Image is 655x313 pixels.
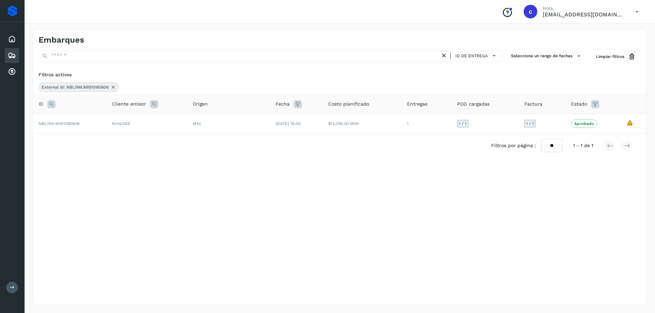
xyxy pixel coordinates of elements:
[596,53,624,60] span: Limpiar filtros
[453,51,500,61] button: ID de entrega
[276,100,290,108] span: Fecha
[459,122,467,126] span: 1 / 1
[574,121,594,126] p: Aprobado
[193,121,201,126] span: MXC
[42,84,108,90] span: External id: NBL/MX.MX51080606
[508,50,585,62] button: Selecciona un rango de fechas
[276,121,301,126] span: [DATE] 18:00
[5,48,19,63] div: Embarques
[526,122,534,126] span: 1 / 1
[5,64,19,79] div: Cuentas por cobrar
[402,114,452,133] td: 1
[39,121,79,126] span: NBL/MX.MX51080606
[455,53,488,59] span: ID de entrega
[573,142,593,149] span: 1 - 1 de 1
[543,11,625,18] p: carlosvazqueztgc@gmail.com
[524,100,542,108] span: Factura
[328,100,369,108] span: Costo planificado
[491,142,536,149] span: Filtros por página :
[591,50,641,63] button: Limpiar filtros
[39,82,119,92] div: External id: NBL/MX.MX51080606
[112,100,146,108] span: Cliente emisor
[407,100,427,108] span: Entregas
[39,35,84,45] h4: Embarques
[571,100,587,108] span: Estado
[323,114,402,133] td: $12,096.00 MXN
[39,100,43,108] span: ID
[39,71,641,78] div: Filtros activos
[193,100,208,108] span: Origen
[5,32,19,47] div: Inicio
[457,100,490,108] span: POD cargadas
[543,5,625,11] p: Hola,
[106,114,187,133] td: NIAGARA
